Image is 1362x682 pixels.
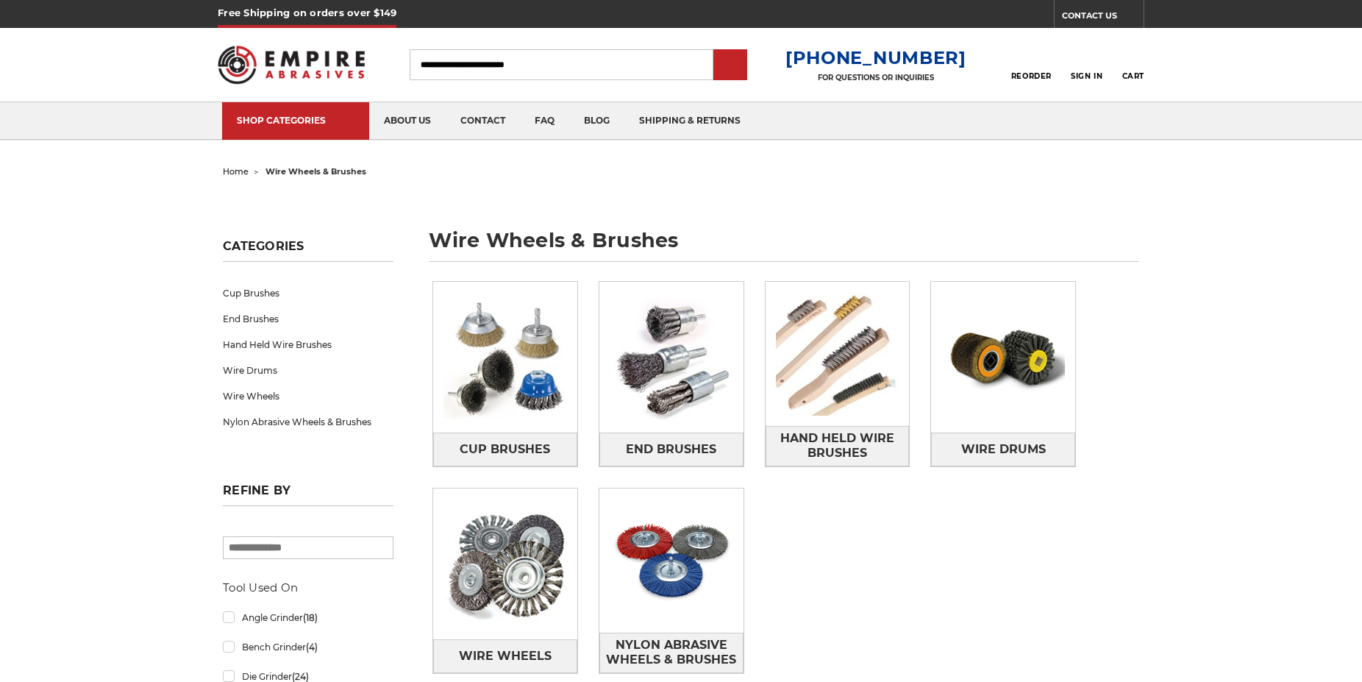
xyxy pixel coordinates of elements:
[292,671,309,682] span: (24)
[223,239,393,262] h5: Categories
[303,612,318,623] span: (18)
[766,426,910,466] a: Hand Held Wire Brushes
[459,644,552,669] span: Wire Wheels
[716,51,745,80] input: Submit
[218,36,365,93] img: Empire Abrasives
[569,102,624,140] a: blog
[599,433,744,466] a: End Brushes
[369,102,446,140] a: about us
[433,433,577,466] a: Cup Brushes
[1062,7,1144,28] a: CONTACT US
[223,358,393,383] a: Wire Drums
[1122,49,1144,81] a: Cart
[785,73,966,82] p: FOR QUESTIONS OR INQUIRIES
[223,634,393,660] a: Bench Grinder
[223,483,393,506] h5: Refine by
[624,102,755,140] a: shipping & returns
[599,285,744,430] img: End Brushes
[237,115,354,126] div: SHOP CATEGORIES
[931,433,1075,466] a: Wire Drums
[785,47,966,68] a: [PHONE_NUMBER]
[433,285,577,430] img: Cup Brushes
[446,102,520,140] a: contact
[223,332,393,358] a: Hand Held Wire Brushes
[433,492,577,636] img: Wire Wheels
[1011,49,1052,80] a: Reorder
[223,605,393,631] a: Angle Grinder
[1071,71,1102,81] span: Sign In
[961,437,1046,462] span: Wire Drums
[1122,71,1144,81] span: Cart
[460,437,550,462] span: Cup Brushes
[766,282,910,426] img: Hand Held Wire Brushes
[223,409,393,435] a: Nylon Abrasive Wheels & Brushes
[223,579,393,597] h5: Tool Used On
[600,633,743,672] span: Nylon Abrasive Wheels & Brushes
[599,489,744,633] img: Nylon Abrasive Wheels & Brushes
[931,285,1075,430] img: Wire Drums
[626,437,716,462] span: End Brushes
[223,383,393,409] a: Wire Wheels
[766,426,909,466] span: Hand Held Wire Brushes
[223,306,393,332] a: End Brushes
[433,639,577,672] a: Wire Wheels
[306,642,318,653] span: (4)
[265,166,366,177] span: wire wheels & brushes
[520,102,569,140] a: faq
[223,166,249,177] a: home
[1011,71,1052,81] span: Reorder
[223,280,393,306] a: Cup Brushes
[599,633,744,673] a: Nylon Abrasive Wheels & Brushes
[429,230,1139,262] h1: wire wheels & brushes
